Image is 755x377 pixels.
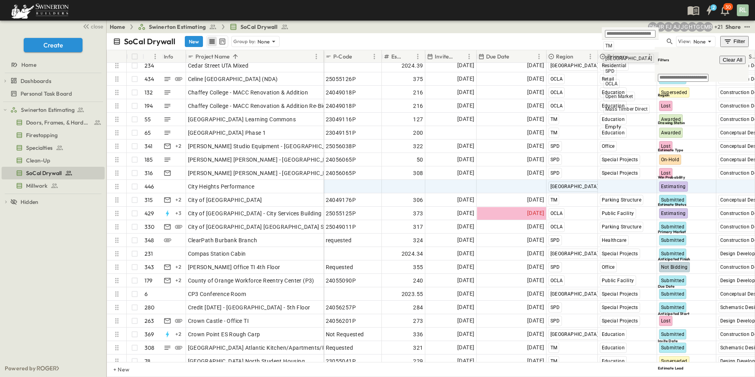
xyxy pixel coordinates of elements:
span: SPD [550,264,560,270]
span: [GEOGRAPHIC_DATA] Learning Commons [188,115,296,123]
p: 280 [145,303,155,311]
a: Specialties [2,142,103,153]
span: 127 [413,115,423,123]
div: + 2 [174,141,183,151]
span: Compas Station Cabin [188,250,246,258]
span: 216 [413,102,423,110]
button: Menu [150,52,160,61]
p: 343 [145,263,154,271]
span: close [91,23,103,30]
span: [DATE] [457,209,474,218]
span: [DATE] [457,289,474,298]
span: [DATE] [457,61,474,70]
span: Office [602,264,615,270]
span: 2024.39 [402,62,423,70]
span: [DATE] [457,155,474,164]
span: [GEOGRAPHIC_DATA] Atlantic Kitchen/Apartments/Fire Alarm (TOCA011) [188,344,379,352]
div: Mass Timber Direct [603,104,657,114]
div: Swinerton Estimatingtest [2,104,105,116]
span: [GEOGRAPHIC_DATA] [550,291,599,297]
div: Specialtiestest [2,141,105,154]
p: 194 [145,102,153,110]
p: 316 [145,169,153,177]
span: 216 [413,89,423,96]
span: 2024.34 [402,250,423,258]
span: 24056065P [326,169,356,177]
span: Millwork [26,182,47,190]
span: Requested [326,263,353,271]
span: Crown Point ES Rough Carp [188,330,260,338]
span: [DATE] [457,115,474,124]
div: Doors, Frames, & Hardwaretest [2,116,105,129]
span: [DATE] [457,222,474,231]
span: 24049018P [326,102,356,110]
span: SPD [550,143,560,149]
span: 23049116P [326,115,356,123]
p: 446 [145,183,154,190]
p: Due Date [486,53,509,60]
span: [GEOGRAPHIC_DATA] North Student Housing [188,357,305,365]
span: Education [602,358,625,364]
span: County of Orange Workforce Reentry Center (P3) [188,277,314,285]
span: [DATE] [527,249,544,258]
span: Parking Structure [602,224,642,230]
h6: Drawing Status [658,120,685,125]
button: Sort [404,52,413,61]
span: [DATE] [457,343,474,352]
span: [DATE] [457,168,474,177]
span: [DATE] [457,276,474,285]
span: 324 [413,236,423,244]
span: 373 [413,209,423,217]
span: 23055041P [326,357,356,365]
a: Swinerton Estimating [138,23,217,31]
div: + 2 [174,195,183,205]
h6: Region [658,92,669,98]
span: Special Projects [602,251,638,256]
button: Clear All [719,56,746,64]
p: Project Name [195,53,229,60]
span: 25055125P [326,209,356,217]
span: 25055126P [326,75,356,83]
h6: Anticipated Start [658,311,689,316]
button: Menu [586,52,595,61]
span: Dashboards [21,77,51,85]
p: None [693,38,706,45]
span: TM [550,358,558,364]
span: TM [550,345,558,351]
span: Requested [326,344,353,352]
span: Special Projects [602,291,638,297]
span: [PERSON_NAME] Office TI 4th Floor [188,263,280,271]
span: Special Projects [602,170,638,176]
div: table view [206,36,228,47]
div: SoCal Drywalltest [2,167,105,179]
a: Home [2,59,103,70]
span: City Heights Performance [188,183,255,190]
span: [DATE] [457,141,474,151]
button: close [79,21,105,32]
div: Filter [723,37,746,46]
span: [DATE] [527,343,544,352]
span: [DATE] [457,88,474,97]
span: Hidden [21,198,38,206]
span: [DATE] [457,236,474,245]
button: Sort [456,52,464,61]
span: TM [605,43,612,49]
span: Firestopping [26,131,58,139]
span: Education [602,332,625,337]
p: Empty [605,123,621,130]
span: [DATE] [527,316,544,325]
span: [DATE] [527,61,544,70]
p: Invite Date [435,53,454,60]
span: Not Requested [326,330,364,338]
p: 234 [145,62,154,70]
span: City of [GEOGRAPHIC_DATA] [188,196,262,204]
h6: 2 [712,4,715,11]
button: test [742,22,752,32]
span: [PERSON_NAME] [PERSON_NAME] - [GEOGRAPHIC_DATA] [188,169,338,177]
span: SoCal Drywall [26,169,62,177]
div: Info [162,50,186,63]
span: [DATE] [527,289,544,298]
p: 78 [145,357,150,365]
span: OCLA [550,278,563,283]
span: [DATE] [457,262,474,271]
